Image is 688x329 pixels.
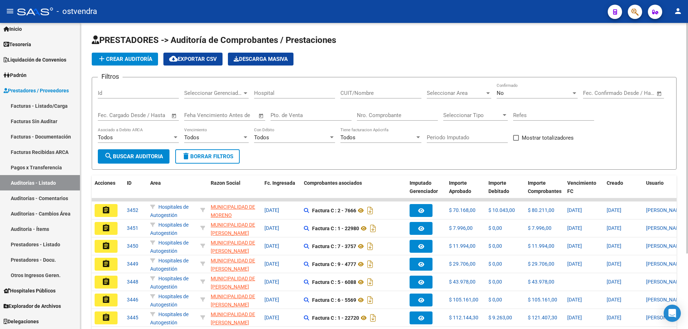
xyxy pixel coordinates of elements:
mat-icon: assignment [102,277,110,286]
span: Crear Auditoría [97,56,152,62]
span: $ 43.978,00 [528,279,554,285]
span: Hospitales de Autogestión [150,258,188,272]
span: PRESTADORES -> Auditoría de Comprobantes / Prestaciones [92,35,336,45]
span: 3445 [127,315,138,320]
div: - 30681618089 [211,257,259,272]
span: Importe Aprobado [449,180,471,194]
span: Vencimiento FC [567,180,596,194]
span: [DATE] [607,279,621,285]
span: [PERSON_NAME] [646,315,684,320]
strong: Factura C : 6 - 5569 [312,297,356,303]
span: $ 11.994,00 [528,243,554,249]
datatable-header-cell: Comprobantes asociados [301,175,407,207]
i: Descargar documento [365,258,375,270]
span: [DATE] [567,243,582,249]
span: Todos [184,134,199,141]
span: $ 43.978,00 [449,279,476,285]
input: Fecha fin [618,90,653,96]
mat-icon: menu [6,7,14,15]
span: [DATE] [607,315,621,320]
span: [PERSON_NAME] [646,207,684,213]
span: Delegaciones [4,318,39,325]
span: ID [127,180,132,186]
i: Descargar documento [365,276,375,288]
span: Seleccionar Tipo [443,112,501,118]
span: Razon Social [211,180,240,186]
button: Buscar Auditoria [98,149,169,164]
span: Mostrar totalizadores [522,134,574,142]
span: $ 29.706,00 [528,261,554,267]
datatable-header-cell: ID [124,175,147,207]
h3: Filtros [98,72,123,82]
span: $ 9.263,00 [488,315,512,320]
button: Crear Auditoría [92,53,158,66]
span: Usuario [646,180,664,186]
span: Hospitales de Autogestión [150,222,188,236]
span: 3446 [127,297,138,303]
span: Hospitales de Autogestión [150,294,188,308]
span: Exportar CSV [169,56,217,62]
span: $ 0,00 [488,297,502,303]
span: Hospitales Públicos [4,287,56,295]
span: $ 29.706,00 [449,261,476,267]
span: $ 11.994,00 [449,243,476,249]
i: Descargar documento [365,241,375,252]
span: [PERSON_NAME] [646,225,684,231]
span: [DATE] [607,207,621,213]
span: Seleccionar Gerenciador [184,90,242,96]
span: $ 105.161,00 [528,297,557,303]
span: MUNICIPALIDAD DE [PERSON_NAME] [211,258,255,272]
span: $ 105.161,00 [449,297,478,303]
span: $ 80.211,00 [528,207,554,213]
datatable-header-cell: Importe Aprobado [446,175,486,207]
datatable-header-cell: Acciones [92,175,124,207]
input: Fecha inicio [583,90,612,96]
span: Hospitales de Autogestión [150,240,188,254]
i: Descargar documento [368,312,378,324]
span: [DATE] [607,261,621,267]
div: - 30681618089 [211,310,259,325]
strong: Factura C : 1 - 22980 [312,226,359,231]
span: $ 70.168,00 [449,207,476,213]
span: MUNICIPALIDAD DE [PERSON_NAME] [211,311,255,325]
span: - ostvendra [57,4,97,19]
span: [DATE] [567,297,582,303]
span: MUNICIPALIDAD DE [PERSON_NAME] [211,294,255,308]
i: Descargar documento [365,294,375,306]
div: Open Intercom Messenger [664,305,681,322]
span: 3449 [127,261,138,267]
span: [PERSON_NAME] [646,297,684,303]
mat-icon: cloud_download [169,54,178,63]
span: Hospitales de Autogestión [150,204,188,218]
button: Borrar Filtros [175,149,240,164]
span: Creado [607,180,623,186]
span: 3451 [127,225,138,231]
span: [PERSON_NAME] [646,243,684,249]
span: Importe Comprobantes [528,180,562,194]
mat-icon: assignment [102,206,110,214]
app-download-masive: Descarga masiva de comprobantes (adjuntos) [228,53,293,66]
span: $ 0,00 [488,261,502,267]
mat-icon: person [674,7,682,15]
span: Todos [254,134,269,141]
span: Descarga Masiva [234,56,288,62]
datatable-header-cell: Importe Debitado [486,175,525,207]
strong: Factura C : 7 - 3757 [312,243,356,249]
strong: Factura C : 1 - 22720 [312,315,359,321]
span: Todos [340,134,355,141]
i: Descargar documento [368,223,378,234]
span: [DATE] [607,225,621,231]
strong: Factura C : 5 - 6088 [312,279,356,285]
span: [DATE] [264,315,279,320]
span: [PERSON_NAME] [646,279,684,285]
span: $ 10.043,00 [488,207,515,213]
span: Seleccionar Area [427,90,485,96]
mat-icon: delete [182,152,190,160]
button: Open calendar [257,112,266,120]
span: [PERSON_NAME] [646,261,684,267]
span: $ 112.144,30 [449,315,478,320]
mat-icon: assignment [102,224,110,232]
strong: Factura C : 9 - 4777 [312,261,356,267]
datatable-header-cell: Imputado Gerenciador [407,175,446,207]
span: 3448 [127,279,138,285]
